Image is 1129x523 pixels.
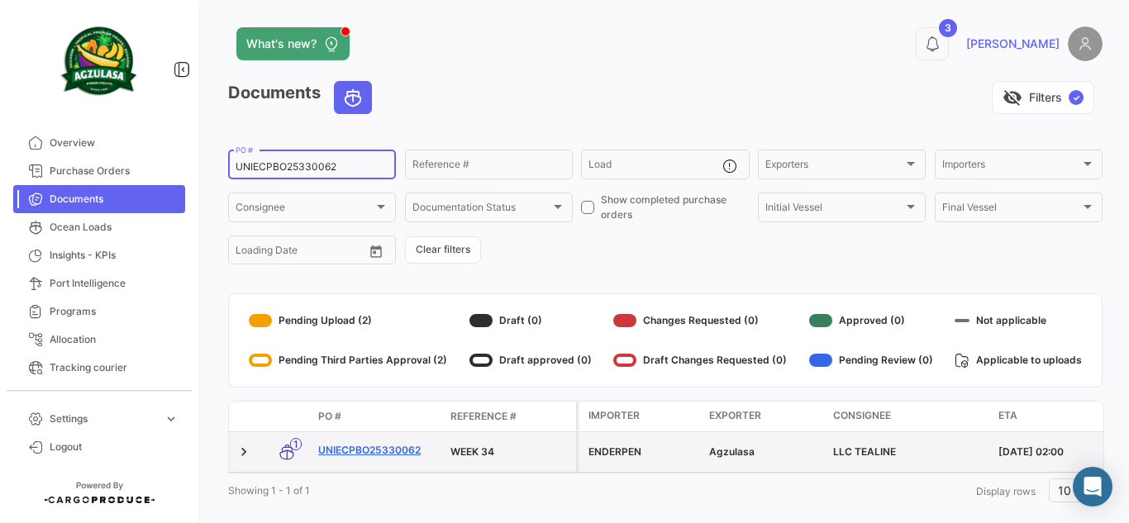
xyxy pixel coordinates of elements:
a: UNIECPBO25330062 [318,443,437,458]
datatable-header-cell: ETA [992,402,1116,431]
span: Logout [50,440,179,454]
input: To [270,247,331,259]
div: Agzulasa [709,445,820,459]
span: Port Intelligence [50,276,179,291]
span: [PERSON_NAME] [966,36,1060,52]
button: Ocean [335,82,371,113]
span: LLC TEALINE [833,445,896,458]
a: Sensors [13,382,185,410]
button: What's new? [236,27,350,60]
div: WEEK 34 [450,445,569,459]
a: Programs [13,297,185,326]
a: Tracking courier [13,354,185,382]
span: Final Vessel [942,204,1080,216]
div: ENDERPEN [588,445,696,459]
span: Purchase Orders [50,164,179,178]
div: Pending Upload (2) [249,307,447,334]
span: Allocation [50,332,179,347]
h3: Documents [228,81,377,114]
span: PO # [318,409,341,424]
span: 1 [290,438,302,450]
span: ETA [998,408,1017,423]
span: Reference # [450,409,517,424]
div: Draft (0) [469,307,592,334]
span: Show completed purchase orders [601,193,749,222]
span: What's new? [246,36,317,52]
span: Ocean Loads [50,220,179,235]
span: Showing 1 - 1 of 1 [228,484,310,497]
button: Open calendar [364,239,388,264]
datatable-header-cell: PO # [312,402,444,430]
div: [DATE] 02:00 [998,445,1109,459]
span: Settings [50,411,157,426]
span: Initial Vessel [765,204,903,216]
div: Applicable to uploads [955,347,1082,373]
span: Importer [588,408,640,423]
datatable-header-cell: Exporter [703,402,827,431]
div: Pending Third Parties Approval (2) [249,347,447,373]
span: Consignee [833,408,891,423]
span: Overview [50,136,179,150]
a: Documents [13,185,185,213]
a: Purchase Orders [13,157,185,185]
datatable-header-cell: Importer [579,402,703,431]
div: Not applicable [955,307,1082,334]
div: Abrir Intercom Messenger [1073,467,1112,506]
a: Overview [13,129,185,157]
span: ✓ [1069,90,1084,105]
a: Allocation [13,326,185,354]
datatable-header-cell: Consignee [827,402,992,431]
div: Pending Review (0) [809,347,933,373]
a: Expand/Collapse Row [236,444,252,460]
span: Programs [50,304,179,319]
span: Documentation Status [412,204,550,216]
button: visibility_offFilters✓ [992,81,1094,114]
input: From [236,247,259,259]
div: Draft approved (0) [469,347,592,373]
span: Importers [942,161,1080,173]
div: Draft Changes Requested (0) [613,347,787,373]
span: 10 [1058,483,1071,497]
span: Exporter [709,408,761,423]
span: Consignee [236,204,374,216]
div: Approved (0) [809,307,933,334]
button: Clear filters [405,236,481,264]
span: Insights - KPIs [50,248,179,263]
a: Ocean Loads [13,213,185,241]
div: Changes Requested (0) [613,307,787,334]
span: Documents [50,192,179,207]
datatable-header-cell: Reference # [444,402,576,430]
a: Port Intelligence [13,269,185,297]
a: Insights - KPIs [13,241,185,269]
span: visibility_off [1003,88,1022,107]
img: placeholder-user.png [1068,26,1103,61]
img: agzulasa-logo.png [58,20,141,102]
span: expand_more [164,411,179,426]
span: Tracking courier [50,360,179,375]
span: Display rows [976,485,1036,497]
span: Exporters [765,161,903,173]
datatable-header-cell: Transport mode [262,410,312,423]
